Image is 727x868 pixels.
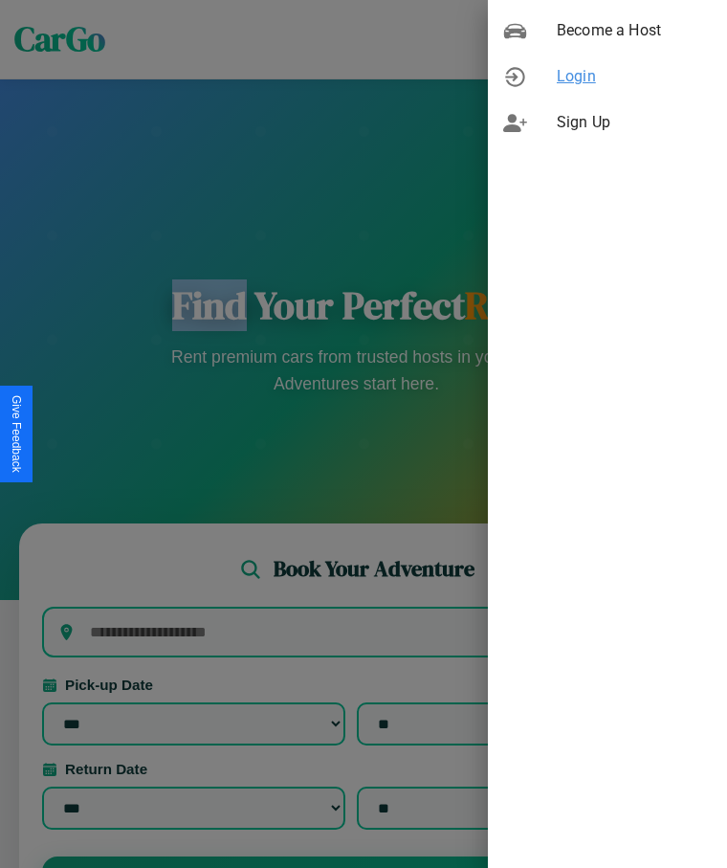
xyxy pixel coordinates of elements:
[557,19,712,42] span: Become a Host
[488,8,727,54] div: Become a Host
[488,54,727,100] div: Login
[488,100,727,145] div: Sign Up
[10,395,23,473] div: Give Feedback
[557,111,712,134] span: Sign Up
[557,65,712,88] span: Login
